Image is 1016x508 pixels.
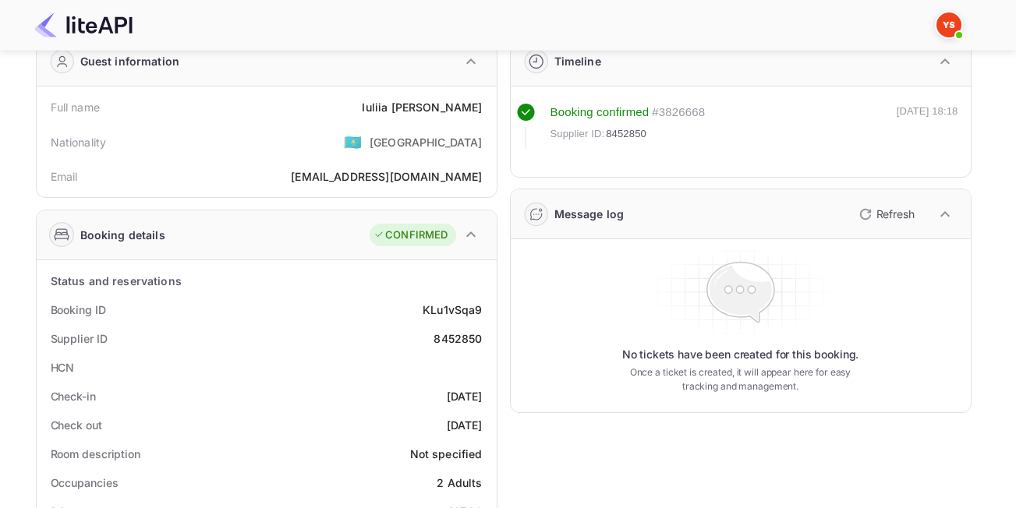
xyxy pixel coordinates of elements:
div: Status and reservations [51,273,182,289]
div: Iuliia [PERSON_NAME] [362,99,482,115]
span: Supplier ID: [550,126,605,142]
div: [EMAIL_ADDRESS][DOMAIN_NAME] [291,168,482,185]
div: Message log [554,206,625,222]
span: United States [344,128,362,156]
div: Email [51,168,78,185]
div: 8452850 [434,330,482,347]
div: [DATE] 18:18 [897,104,958,149]
button: Refresh [850,202,921,227]
div: 2 Adults [437,474,482,491]
div: KLu1vSqa9 [423,302,482,318]
img: Yandex Support [936,12,961,37]
div: CONFIRMED [373,228,448,243]
div: [GEOGRAPHIC_DATA] [370,134,483,150]
div: Not specified [410,446,483,462]
div: Check out [51,417,102,433]
div: [DATE] [447,417,483,433]
div: Guest information [80,53,180,69]
div: Booking ID [51,302,106,318]
div: [DATE] [447,388,483,404]
div: # 3826668 [652,104,705,122]
div: Check-in [51,388,96,404]
div: Occupancies [51,474,119,491]
span: 8452850 [606,126,646,142]
div: Nationality [51,134,107,150]
p: No tickets have been created for this booking. [622,347,859,362]
img: LiteAPI Logo [34,12,133,37]
div: Full name [51,99,100,115]
div: Timeline [554,53,601,69]
div: HCN [51,359,75,376]
div: Supplier ID [51,330,108,347]
div: Booking details [80,227,165,243]
div: Booking confirmed [550,104,650,122]
div: Room description [51,446,140,462]
p: Refresh [876,206,915,222]
p: Once a ticket is created, it will appear here for easy tracking and management. [618,365,864,393]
